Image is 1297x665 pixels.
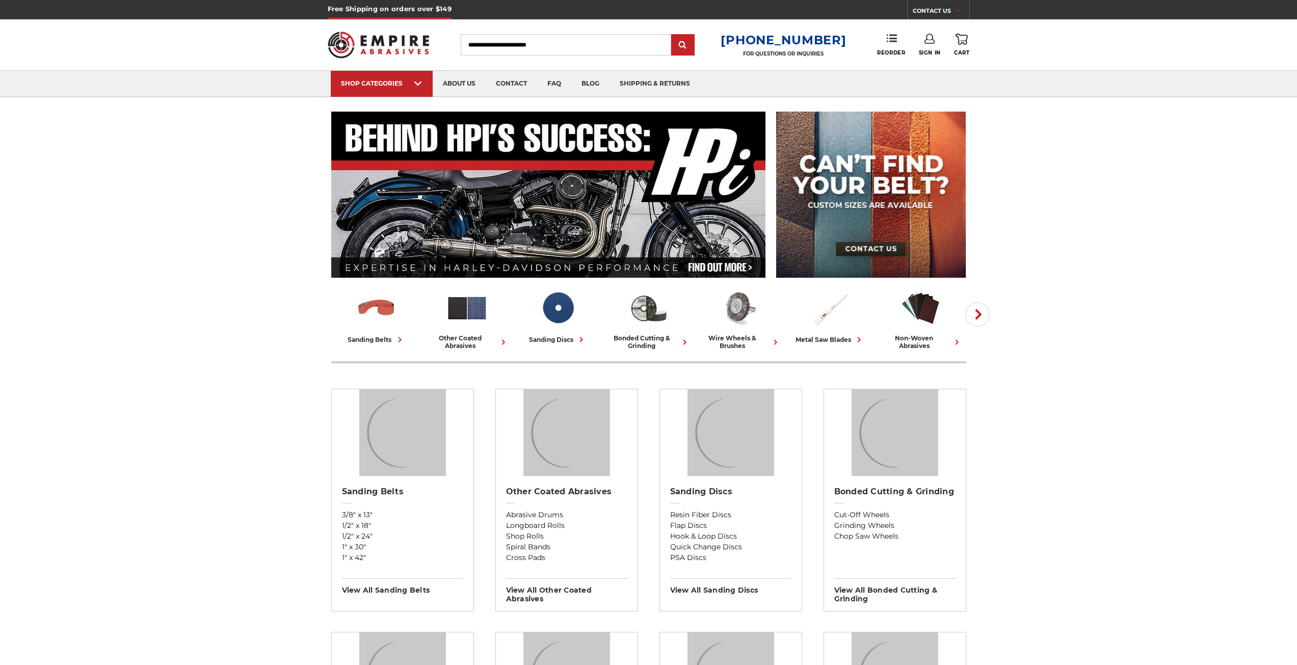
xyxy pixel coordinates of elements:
[529,334,587,345] div: sanding discs
[335,287,418,345] a: sanding belts
[506,542,627,552] a: Spiral Bands
[571,71,610,97] a: blog
[342,552,463,563] a: 1" x 42"
[899,287,942,329] img: Non-woven Abrasives
[670,531,791,542] a: Hook & Loop Discs
[670,542,791,552] a: Quick Change Discs
[721,50,846,57] p: FOR QUESTIONS OR INQUIRIES
[721,33,846,47] a: [PHONE_NUMBER]
[537,287,579,329] img: Sanding Discs
[796,334,864,345] div: metal saw blades
[965,302,990,327] button: Next
[627,287,670,329] img: Bonded Cutting & Grinding
[446,287,488,329] img: Other Coated Abrasives
[342,578,463,595] h3: View All sanding belts
[506,552,627,563] a: Cross Pads
[607,287,690,350] a: bonded cutting & grinding
[687,389,774,476] img: Sanding Discs
[342,542,463,552] a: 1" x 30"
[348,334,405,345] div: sanding belts
[670,552,791,563] a: PSA Discs
[523,389,610,476] img: Other Coated Abrasives
[670,578,791,595] h3: View All sanding discs
[673,35,693,56] input: Submit
[610,71,700,97] a: shipping & returns
[834,520,956,531] a: Grinding Wheels
[954,34,969,56] a: Cart
[506,578,627,603] h3: View All other coated abrasives
[506,487,627,497] h2: Other Coated Abrasives
[834,510,956,520] a: Cut-Off Wheels
[698,334,781,350] div: wire wheels & brushes
[670,510,791,520] a: Resin Fiber Discs
[852,389,938,476] img: Bonded Cutting & Grinding
[426,287,509,350] a: other coated abrasives
[331,112,766,278] img: Banner for an interview featuring Horsepower Inc who makes Harley performance upgrades featured o...
[426,334,509,350] div: other coated abrasives
[328,25,430,65] img: Empire Abrasives
[913,5,969,19] a: CONTACT US
[537,71,571,97] a: faq
[342,510,463,520] a: 3/8" x 13"
[506,520,627,531] a: Longboard Rolls
[877,49,905,56] span: Reorder
[342,487,463,497] h2: Sanding Belts
[718,287,760,329] img: Wire Wheels & Brushes
[486,71,537,97] a: contact
[809,287,851,329] img: Metal Saw Blades
[877,34,905,56] a: Reorder
[834,487,956,497] h2: Bonded Cutting & Grinding
[670,487,791,497] h2: Sanding Discs
[776,112,966,278] img: promo banner for custom belts.
[506,510,627,520] a: Abrasive Drums
[342,531,463,542] a: 1/2" x 24"
[341,79,422,87] div: SHOP CATEGORIES
[834,578,956,603] h3: View All bonded cutting & grinding
[954,49,969,56] span: Cart
[359,389,446,476] img: Sanding Belts
[342,520,463,531] a: 1/2" x 18"
[670,520,791,531] a: Flap Discs
[834,531,956,542] a: Chop Saw Wheels
[919,49,941,56] span: Sign In
[433,71,486,97] a: about us
[506,531,627,542] a: Shop Rolls
[607,334,690,350] div: bonded cutting & grinding
[880,334,962,350] div: non-woven abrasives
[517,287,599,345] a: sanding discs
[698,287,781,350] a: wire wheels & brushes
[789,287,871,345] a: metal saw blades
[355,287,398,329] img: Sanding Belts
[880,287,962,350] a: non-woven abrasives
